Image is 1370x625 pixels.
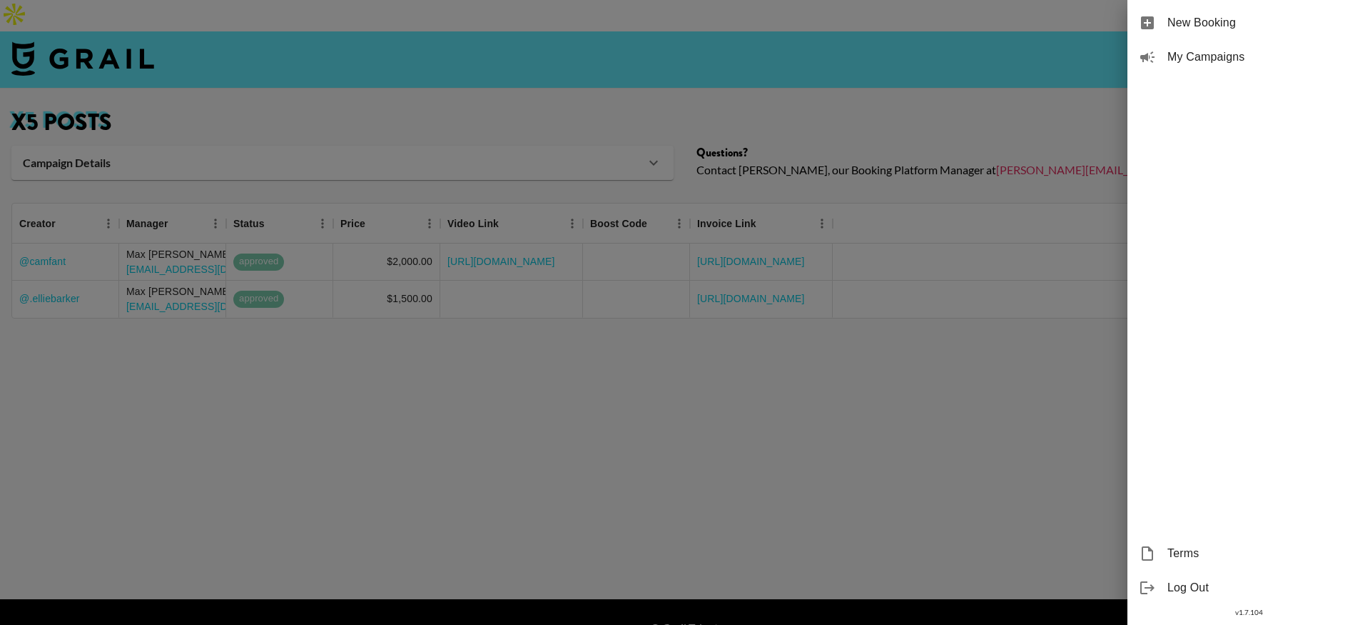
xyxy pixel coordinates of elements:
div: Terms [1127,536,1370,571]
iframe: Drift Widget Chat Controller [1299,554,1353,608]
span: New Booking [1167,14,1359,31]
span: My Campaigns [1167,49,1359,66]
div: v 1.7.104 [1127,605,1370,620]
div: New Booking [1127,6,1370,40]
span: Terms [1167,545,1359,562]
div: Log Out [1127,571,1370,605]
span: Log Out [1167,579,1359,596]
div: My Campaigns [1127,40,1370,74]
